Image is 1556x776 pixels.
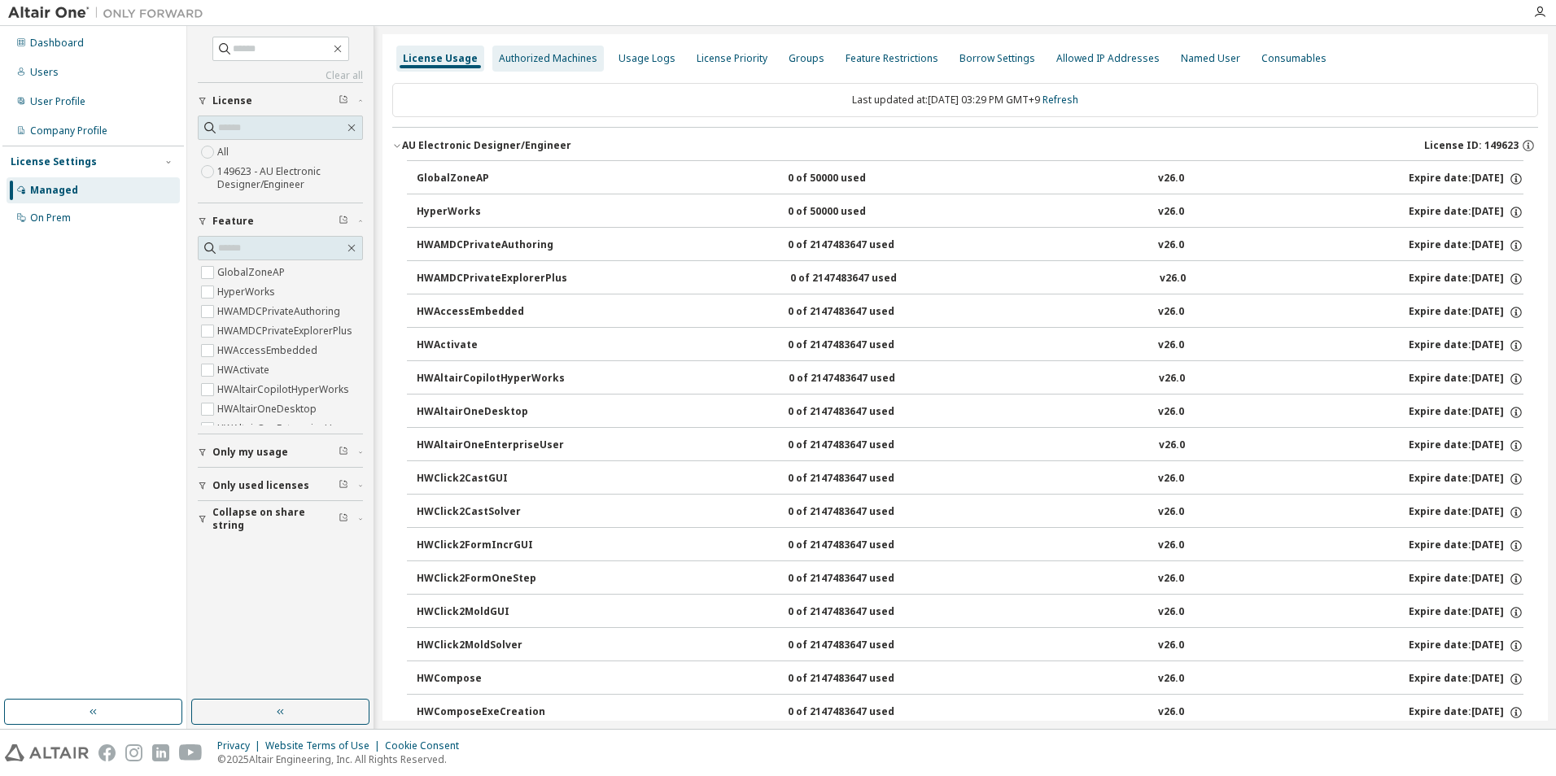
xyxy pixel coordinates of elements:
div: v26.0 [1158,472,1184,486]
div: v26.0 [1160,272,1186,286]
div: Company Profile [30,124,107,137]
div: HWAMDCPrivateExplorerPlus [417,272,567,286]
div: Groups [789,52,824,65]
div: HWClick2CastGUI [417,472,563,486]
button: HWAccessEmbedded0 of 2147483647 usedv26.0Expire date:[DATE] [417,294,1523,330]
div: 0 of 2147483647 used [788,605,934,620]
p: © 2025 Altair Engineering, Inc. All Rights Reserved. [217,752,469,766]
button: HWComposeExeCreation0 of 2147483647 usedv26.0Expire date:[DATE] [417,695,1523,730]
div: Expire date: [DATE] [1409,672,1523,687]
div: Expire date: [DATE] [1409,705,1523,720]
div: 0 of 2147483647 used [788,505,934,520]
img: Altair One [8,5,212,21]
div: v26.0 [1158,505,1184,520]
button: License [198,83,363,119]
button: HWClick2CastGUI0 of 2147483647 usedv26.0Expire date:[DATE] [417,461,1523,497]
div: 0 of 2147483647 used [788,672,934,687]
div: License Usage [403,52,478,65]
div: v26.0 [1159,438,1185,453]
div: HWAMDCPrivateAuthoring [417,238,563,253]
span: License ID: 149623 [1424,139,1519,152]
span: Clear filter [339,94,348,107]
button: Only my usage [198,434,363,470]
div: Users [30,66,59,79]
div: 0 of 2147483647 used [788,305,934,320]
div: License Priority [697,52,767,65]
div: v26.0 [1158,572,1184,586]
div: v26.0 [1158,238,1184,253]
img: instagram.svg [125,744,142,761]
button: HWAMDCPrivateAuthoring0 of 2147483647 usedv26.0Expire date:[DATE] [417,228,1523,264]
span: Only my usage [212,446,288,459]
div: HWClick2MoldGUI [417,605,563,620]
img: youtube.svg [179,744,203,761]
img: altair_logo.svg [5,744,89,761]
span: Clear filter [339,215,348,228]
div: 0 of 2147483647 used [790,272,937,286]
div: Expire date: [DATE] [1409,238,1523,253]
span: Clear filter [339,512,348,525]
div: Usage Logs [618,52,675,65]
img: linkedin.svg [152,744,169,761]
label: HWActivate [217,360,273,380]
button: AU Electronic Designer/EngineerLicense ID: 149623 [392,128,1538,163]
div: Consumables [1261,52,1327,65]
div: 0 of 2147483647 used [788,238,934,253]
div: HyperWorks [417,205,563,220]
a: Clear all [198,69,363,82]
div: Expire date: [DATE] [1409,305,1523,320]
span: Collapse on share string [212,506,339,532]
div: 0 of 50000 used [788,172,934,186]
div: 0 of 2147483647 used [788,538,934,553]
span: Clear filter [339,479,348,492]
div: HWClick2FormOneStep [417,572,563,586]
span: Only used licenses [212,479,309,492]
div: v26.0 [1158,538,1184,553]
div: HWComposeExeCreation [417,705,563,720]
div: Expire date: [DATE] [1409,338,1523,353]
div: Expire date: [DATE] [1409,438,1523,453]
div: Managed [30,184,78,197]
button: HWAltairCopilotHyperWorks0 of 2147483647 usedv26.0Expire date:[DATE] [417,361,1523,397]
div: Expire date: [DATE] [1409,172,1523,186]
button: HWAltairOneEnterpriseUser0 of 2147483647 usedv26.0Expire date:[DATE] [417,428,1523,464]
label: HWAltairCopilotHyperWorks [217,380,352,399]
div: v26.0 [1158,639,1184,653]
div: 0 of 2147483647 used [788,572,934,586]
div: User Profile [30,95,85,108]
label: HWAltairOneEnterpriseUser [217,419,351,438]
div: AU Electronic Designer/Engineer [402,139,571,152]
div: HWActivate [417,338,563,353]
div: Expire date: [DATE] [1409,605,1523,620]
div: GlobalZoneAP [417,172,563,186]
div: Expire date: [DATE] [1409,538,1523,553]
button: Feature [198,203,363,239]
div: v26.0 [1158,338,1184,353]
div: Expire date: [DATE] [1409,639,1523,653]
div: HWClick2MoldSolver [417,639,563,653]
div: Expire date: [DATE] [1409,472,1523,486]
div: v26.0 [1158,705,1184,720]
div: License Settings [11,155,97,168]
div: Website Terms of Use [265,739,385,752]
button: HWClick2FormOneStep0 of 2147483647 usedv26.0Expire date:[DATE] [417,561,1523,597]
div: On Prem [30,211,71,225]
button: HWClick2MoldGUI0 of 2147483647 usedv26.0Expire date:[DATE] [417,595,1523,630]
div: v26.0 [1158,605,1184,620]
div: 0 of 2147483647 used [788,639,934,653]
div: Dashboard [30,37,84,50]
button: GlobalZoneAP0 of 50000 usedv26.0Expire date:[DATE] [417,161,1523,197]
div: Expire date: [DATE] [1409,572,1523,586]
div: HWClick2FormIncrGUI [417,538,563,553]
div: v26.0 [1158,405,1184,420]
div: Privacy [217,739,265,752]
button: HWAMDCPrivateExplorerPlus0 of 2147483647 usedv26.0Expire date:[DATE] [417,261,1523,297]
label: All [217,142,232,162]
div: Expire date: [DATE] [1409,372,1523,386]
div: v26.0 [1158,672,1184,687]
div: HWAltairOneEnterpriseUser [417,438,564,453]
label: HWAMDCPrivateAuthoring [217,302,343,321]
span: Feature [212,215,254,228]
div: HWAltairCopilotHyperWorks [417,372,565,386]
div: Borrow Settings [959,52,1035,65]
